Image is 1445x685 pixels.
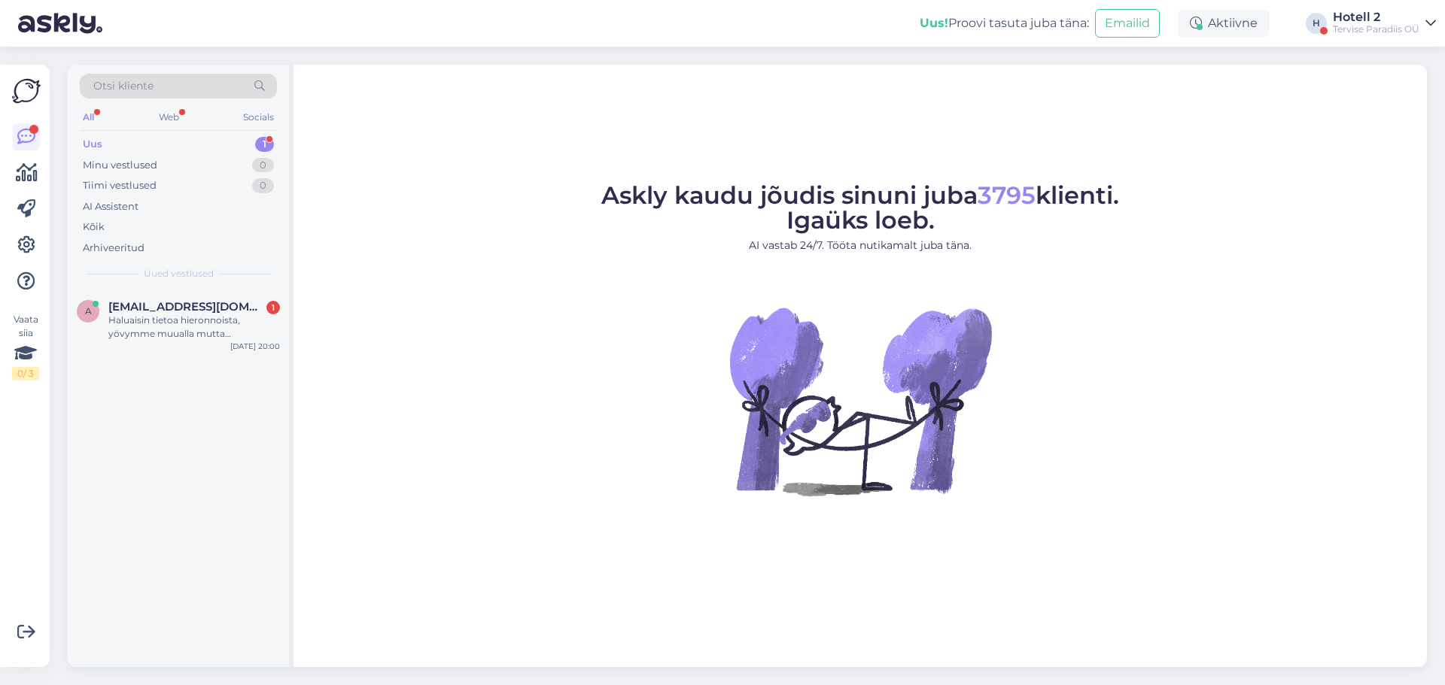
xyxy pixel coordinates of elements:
[601,238,1119,253] p: AI vastab 24/7. Tööta nutikamalt juba täna.
[83,137,102,152] div: Uus
[266,301,280,314] div: 1
[156,108,182,127] div: Web
[1095,9,1160,38] button: Emailid
[83,220,105,235] div: Kõik
[255,137,274,152] div: 1
[12,313,39,380] div: Vaata siia
[920,14,1089,32] div: Proovi tasuta juba täna:
[252,178,274,193] div: 0
[240,108,277,127] div: Socials
[1178,10,1270,37] div: Aktiivne
[1333,11,1419,23] div: Hotell 2
[1333,23,1419,35] div: Tervise Paradiis OÜ
[85,305,92,317] span: a
[978,180,1036,210] span: 3795
[230,341,280,352] div: [DATE] 20:00
[108,314,280,341] div: Haluaisin tietoa hieronnoista, yövymme muualla mutta haluaisimme hyvän yksilöllisen öljyhieronnan...
[1333,11,1436,35] a: Hotell 2Tervise Paradiis OÜ
[83,241,144,256] div: Arhiveeritud
[725,265,996,536] img: No Chat active
[252,158,274,173] div: 0
[601,180,1119,235] span: Askly kaudu jõudis sinuni juba klienti. Igaüks loeb.
[12,367,39,380] div: 0 / 3
[80,108,97,127] div: All
[920,16,948,30] b: Uus!
[93,78,154,94] span: Otsi kliente
[108,300,265,314] span: ari@punametsa.fi
[1306,13,1327,34] div: H
[83,158,157,173] div: Minu vestlused
[83,199,138,214] div: AI Assistent
[83,178,157,193] div: Tiimi vestlused
[12,77,41,105] img: Askly Logo
[144,267,214,280] span: Uued vestlused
